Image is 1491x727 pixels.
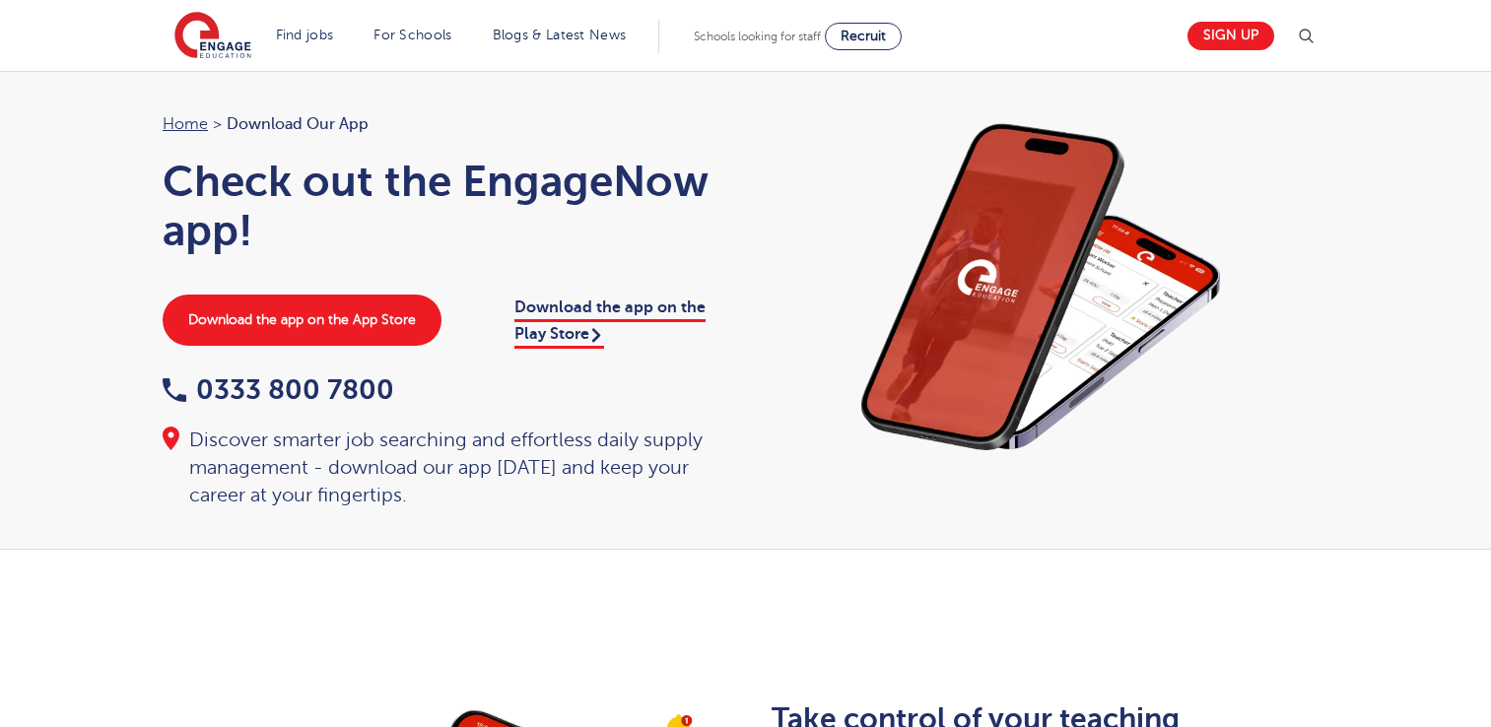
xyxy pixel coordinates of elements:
h1: Check out the EngageNow app! [163,157,726,255]
a: Home [163,115,208,133]
img: Engage Education [174,12,251,61]
a: 0333 800 7800 [163,374,394,405]
span: Recruit [841,29,886,43]
span: Schools looking for staff [694,30,821,43]
a: Sign up [1187,22,1274,50]
span: > [213,115,222,133]
div: Discover smarter job searching and effortless daily supply management - download our app [DATE] a... [163,427,726,509]
a: Recruit [825,23,902,50]
a: Download the app on the Play Store [514,298,706,348]
a: Find jobs [276,28,334,42]
nav: breadcrumb [163,111,726,137]
a: Download the app on the App Store [163,295,441,346]
span: Download our app [227,111,369,137]
a: For Schools [373,28,451,42]
a: Blogs & Latest News [493,28,627,42]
